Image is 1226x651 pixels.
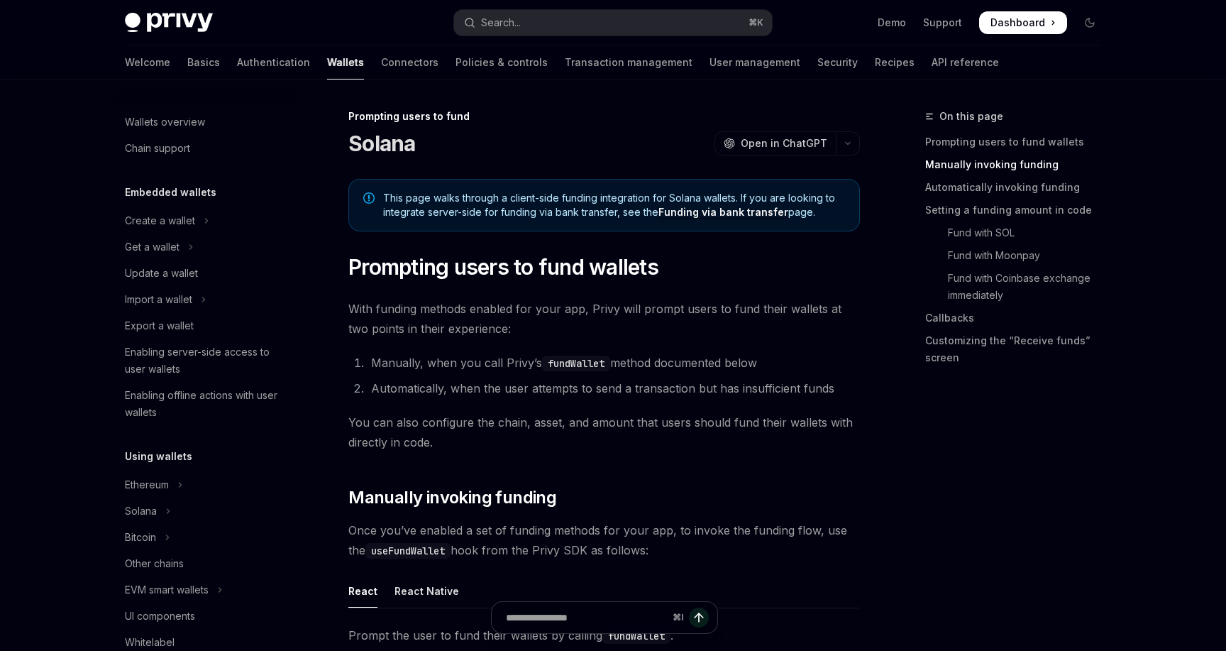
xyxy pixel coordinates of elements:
div: Import a wallet [125,291,192,308]
a: Fund with SOL [925,221,1112,244]
li: Manually, when you call Privy’s method documented below [367,353,860,373]
span: You can also configure the chain, asset, and amount that users should fund their wallets with dir... [348,412,860,452]
a: Recipes [875,45,915,80]
span: Once you’ve enabled a set of funding methods for your app, to invoke the funding flow, use the ho... [348,520,860,560]
a: Fund with Moonpay [925,244,1112,267]
a: Demo [878,16,906,30]
button: Toggle Ethereum section [114,472,295,498]
code: useFundWallet [365,543,451,559]
a: API reference [932,45,999,80]
code: fundWallet [542,356,610,371]
a: Security [817,45,858,80]
img: dark logo [125,13,213,33]
div: EVM smart wallets [125,581,209,598]
div: React Native [394,574,459,608]
a: Customizing the “Receive funds” screen [925,329,1112,369]
a: Enabling offline actions with user wallets [114,383,295,425]
span: Open in ChatGPT [741,136,827,151]
a: Chain support [114,136,295,161]
a: Setting a funding amount in code [925,199,1112,221]
a: Dashboard [979,11,1067,34]
a: User management [709,45,800,80]
a: UI components [114,603,295,629]
a: Connectors [381,45,438,80]
a: Callbacks [925,307,1112,329]
div: Chain support [125,140,190,157]
span: With funding methods enabled for your app, Privy will prompt users to fund their wallets at two p... [348,299,860,339]
h5: Embedded wallets [125,184,216,201]
a: Export a wallet [114,313,295,339]
span: Prompting users to fund wallets [348,254,658,280]
a: Manually invoking funding [925,153,1112,176]
div: UI components [125,608,195,625]
span: Dashboard [990,16,1045,30]
a: Policies & controls [455,45,548,80]
div: Whitelabel [125,634,175,651]
a: Update a wallet [114,261,295,286]
div: Ethereum [125,476,169,493]
a: Automatically invoking funding [925,176,1112,199]
span: On this page [939,108,1003,125]
a: Authentication [237,45,310,80]
button: Toggle Bitcoin section [114,525,295,550]
svg: Note [363,192,375,204]
a: Transaction management [565,45,692,80]
div: Get a wallet [125,239,180,256]
a: Other chains [114,551,295,576]
a: Support [923,16,962,30]
div: Solana [125,503,157,520]
a: Wallets [327,45,364,80]
div: Export a wallet [125,317,194,334]
div: Update a wallet [125,265,198,282]
button: Toggle dark mode [1078,11,1101,34]
div: Other chains [125,555,184,572]
button: Toggle Create a wallet section [114,208,295,234]
div: Enabling offline actions with user wallets [125,387,287,421]
li: Automatically, when the user attempts to send a transaction but has insufficient funds [367,378,860,398]
button: Toggle Solana section [114,498,295,524]
a: Fund with Coinbase exchange immediately [925,267,1112,307]
div: Wallets overview [125,114,205,131]
button: Send message [689,608,709,628]
button: Open in ChatGPT [714,131,836,155]
input: Ask a question... [506,602,667,633]
a: Enabling server-side access to user wallets [114,339,295,382]
button: Toggle Get a wallet section [114,234,295,260]
div: Search... [481,14,521,31]
span: This page walks through a client-side funding integration for Solana wallets. If you are looking ... [383,191,845,219]
h1: Solana [348,131,416,156]
a: Wallets overview [114,109,295,135]
button: Toggle EVM smart wallets section [114,577,295,603]
a: Basics [187,45,220,80]
h5: Using wallets [125,448,192,465]
button: Open search [454,10,772,35]
div: Bitcoin [125,529,156,546]
a: Prompting users to fund wallets [925,131,1112,153]
span: Manually invoking funding [348,486,556,509]
button: Toggle Import a wallet section [114,287,295,312]
a: Welcome [125,45,170,80]
span: ⌘ K [749,17,763,28]
div: Prompting users to fund [348,109,860,124]
div: Create a wallet [125,212,195,229]
div: React [348,574,377,608]
a: Funding via bank transfer [658,206,788,219]
div: Enabling server-side access to user wallets [125,344,287,378]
